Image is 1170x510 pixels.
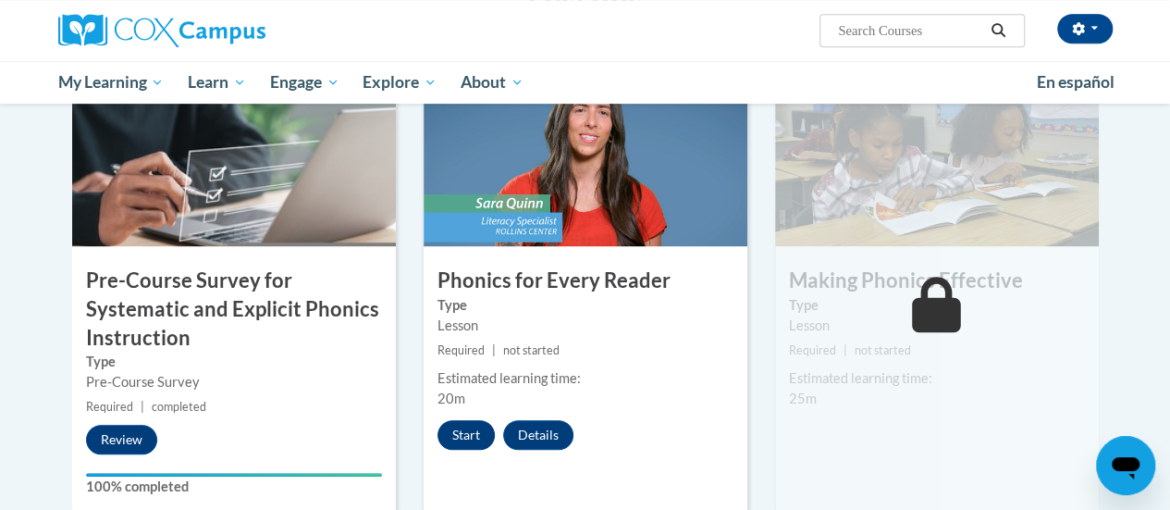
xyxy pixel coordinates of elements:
[86,473,382,477] div: Your progress
[424,267,747,295] h3: Phonics for Every Reader
[503,343,560,357] span: not started
[1025,63,1127,102] a: En español
[188,71,246,93] span: Learn
[775,267,1099,295] h3: Making Phonics Effective
[176,61,258,104] a: Learn
[775,61,1099,246] img: Course Image
[437,368,733,389] div: Estimated learning time:
[1096,436,1155,495] iframe: Button to launch messaging window
[789,316,1085,336] div: Lesson
[72,267,396,352] h3: Pre-Course Survey for Systematic and Explicit Phonics Instruction
[789,368,1085,389] div: Estimated learning time:
[503,420,573,450] button: Details
[72,61,396,246] img: Course Image
[141,400,144,414] span: |
[424,61,747,246] img: Course Image
[984,19,1012,42] button: Search
[789,295,1085,316] label: Type
[46,61,177,104] a: My Learning
[86,372,382,392] div: Pre-Course Survey
[437,295,733,316] label: Type
[270,71,339,93] span: Engage
[44,61,1127,104] div: Main menu
[492,343,496,357] span: |
[855,343,911,357] span: not started
[437,343,485,357] span: Required
[363,71,437,93] span: Explore
[449,61,536,104] a: About
[437,316,733,336] div: Lesson
[836,19,984,42] input: Search Courses
[351,61,449,104] a: Explore
[58,14,391,47] a: Cox Campus
[437,391,465,406] span: 20m
[86,477,382,497] label: 100% completed
[789,343,836,357] span: Required
[437,420,495,450] button: Start
[86,352,382,372] label: Type
[844,343,847,357] span: |
[86,400,133,414] span: Required
[86,425,157,454] button: Review
[461,71,523,93] span: About
[57,71,164,93] span: My Learning
[1057,14,1113,44] button: Account Settings
[258,61,351,104] a: Engage
[1037,72,1115,92] span: En español
[58,14,265,47] img: Cox Campus
[152,400,206,414] span: completed
[789,391,817,406] span: 25m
